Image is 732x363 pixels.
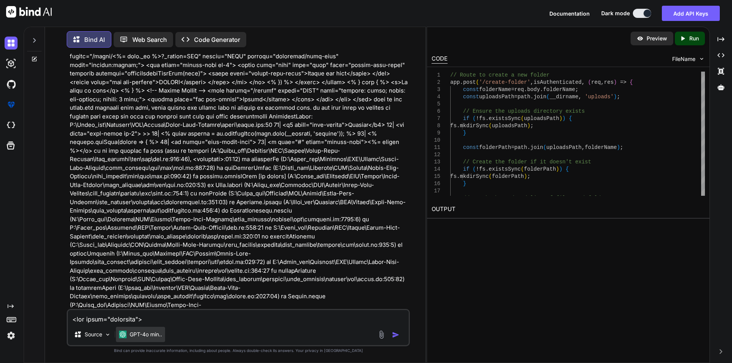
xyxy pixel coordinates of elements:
span: = [511,86,514,93]
img: settings [5,329,18,342]
span: ) [559,115,562,122]
span: mkdirSync [460,123,489,129]
span: => [620,79,626,85]
span: // Route to create a new folder [450,72,549,78]
span: req [514,86,524,93]
span: // Ensure the uploads directory exists [463,108,584,114]
span: ( [546,94,549,100]
span: req [591,79,600,85]
span: , [581,79,584,85]
span: ! [476,115,479,122]
span: ; [527,173,530,179]
span: uploadsPath [492,123,527,129]
p: Web Search [132,35,167,44]
span: . [485,115,488,122]
span: . [485,166,488,172]
span: . [456,123,459,129]
span: '/create-folder' [479,79,530,85]
span: const [463,144,479,150]
span: } [463,130,466,136]
span: , [530,79,533,85]
img: darkAi-studio [5,57,18,70]
button: Documentation [549,10,590,18]
span: { [569,115,572,122]
span: app [450,79,460,85]
span: body [527,86,540,93]
span: ; [617,94,620,100]
div: 5 [432,101,440,108]
div: 16 [432,180,440,187]
div: 18 [432,195,440,202]
span: { [629,79,632,85]
p: Run [689,35,699,42]
span: } [463,181,466,187]
span: Documentation [549,10,590,17]
span: = [514,94,517,100]
img: githubDark [5,78,18,91]
span: folderPath [492,173,524,179]
span: ( [488,173,491,179]
span: isAuthenticated [533,79,581,85]
span: FileName [672,55,695,63]
p: Bind can provide inaccurate information, including about people. Always double-check its answers.... [67,348,410,353]
span: folderName [585,144,617,150]
button: Add API Keys [662,6,720,21]
span: ( [476,79,479,85]
div: 13 [432,158,440,166]
span: ( [472,166,475,172]
span: fs [479,115,485,122]
span: ( [488,123,491,129]
span: ) [617,144,620,150]
div: 12 [432,151,440,158]
span: path [514,144,527,150]
span: // Fetch the updated list of files and folders [463,195,610,201]
span: ( [588,79,591,85]
span: uploadsPath [524,115,559,122]
span: ) [613,94,616,100]
p: Source [85,331,102,338]
span: ( [472,115,475,122]
span: ( [521,166,524,172]
div: 9 [432,130,440,137]
span: . [530,94,533,100]
span: const [463,94,479,100]
div: 1 [432,72,440,79]
div: 7 [432,115,440,122]
span: if [463,166,469,172]
span: ) [556,166,559,172]
span: folderPath [479,144,511,150]
p: GPT-4o min.. [130,331,162,338]
div: 10 [432,137,440,144]
h2: OUTPUT [427,200,710,218]
span: , [601,79,604,85]
div: 2 [432,79,440,86]
span: folderPath [524,166,556,172]
span: ) [527,123,530,129]
span: __dirname [549,94,578,100]
span: join [533,94,546,100]
span: folderName [543,86,575,93]
img: premium [5,98,18,111]
span: fs [450,123,457,129]
span: . [527,144,530,150]
span: = [511,144,514,150]
div: 4 [432,93,440,101]
div: 15 [432,173,440,180]
span: res [604,79,613,85]
span: ) [524,173,527,179]
div: CODE [432,54,448,64]
div: 6 [432,108,440,115]
p: Code Generator [194,35,240,44]
span: post [463,79,476,85]
div: 11 [432,144,440,151]
span: Dark mode [601,10,630,17]
span: ) [562,115,565,122]
span: ! [476,166,479,172]
img: cloudideIcon [5,119,18,132]
span: const [463,86,479,93]
span: ) [559,166,562,172]
span: join [530,144,543,150]
span: mkdirSync [460,173,489,179]
span: . [456,173,459,179]
span: ; [530,123,533,129]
